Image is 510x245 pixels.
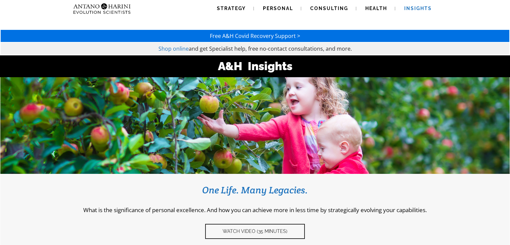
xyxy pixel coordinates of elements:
span: Consulting [310,6,348,11]
a: Free A&H Covid Recovery Support > [210,32,300,40]
strong: A&H Insights [218,59,292,73]
p: What is the significance of personal excellence. And how you can achieve more in less time by str... [10,206,500,214]
a: Shop online [158,45,189,52]
span: Strategy [217,6,246,11]
a: Watch video (35 Minutes) [205,224,305,239]
span: and get Specialist help, free no-contact consultations, and more. [189,45,352,52]
h3: One Life. Many Legacies. [10,184,500,196]
span: Insights [404,6,432,11]
span: Personal [263,6,293,11]
span: Health [365,6,387,11]
span: Watch video (35 Minutes) [223,229,287,234]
